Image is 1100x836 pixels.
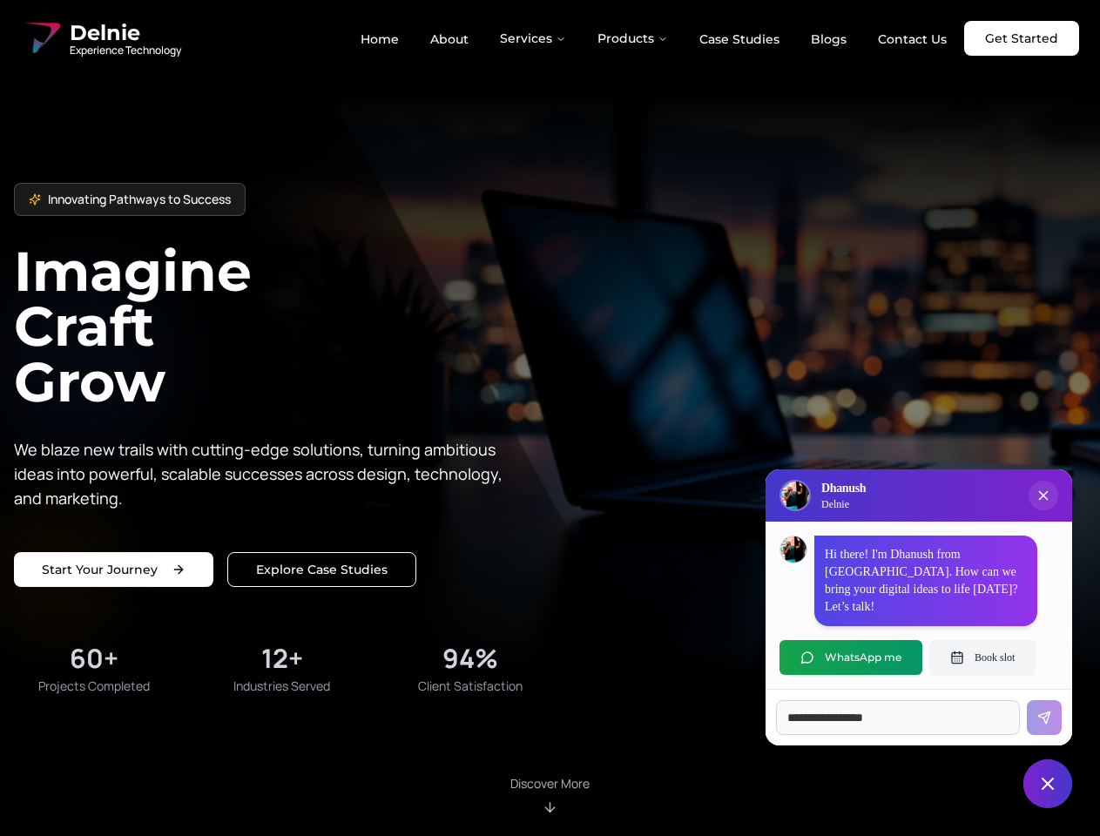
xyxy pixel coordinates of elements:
img: Dhanush [780,536,806,563]
a: Blogs [797,24,860,54]
h3: Dhanush [821,480,866,497]
img: Delnie Logo [21,17,63,59]
span: Industries Served [233,678,330,695]
a: Contact Us [864,24,961,54]
button: Close chat popup [1029,481,1058,510]
button: Products [584,21,682,56]
a: Start your project with us [14,552,213,587]
nav: Main [347,21,961,56]
a: Home [347,24,413,54]
p: Delnie [821,497,866,511]
a: Explore our solutions [227,552,416,587]
span: Client Satisfaction [418,678,523,695]
p: Discover More [510,775,590,792]
button: WhatsApp me [779,640,922,675]
span: Experience Technology [70,44,181,57]
button: Services [486,21,580,56]
a: Case Studies [685,24,793,54]
div: 12+ [261,643,303,674]
p: We blaze new trails with cutting-edge solutions, turning ambitious ideas into powerful, scalable ... [14,437,516,510]
a: Get Started [964,21,1079,56]
div: Scroll to About section [510,775,590,815]
span: Delnie [70,19,181,47]
img: Delnie Logo [781,482,809,509]
div: 94% [442,643,498,674]
span: Innovating Pathways to Success [48,191,231,208]
h1: Imagine Craft Grow [14,244,550,408]
a: Delnie Logo Full [21,17,181,59]
div: 60+ [70,643,118,674]
button: Close chat [1023,759,1072,808]
a: About [416,24,483,54]
button: Book slot [929,640,1036,675]
p: Hi there! I'm Dhanush from [GEOGRAPHIC_DATA]. How can we bring your digital ideas to life [DATE]?... [825,546,1027,616]
span: Projects Completed [38,678,150,695]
